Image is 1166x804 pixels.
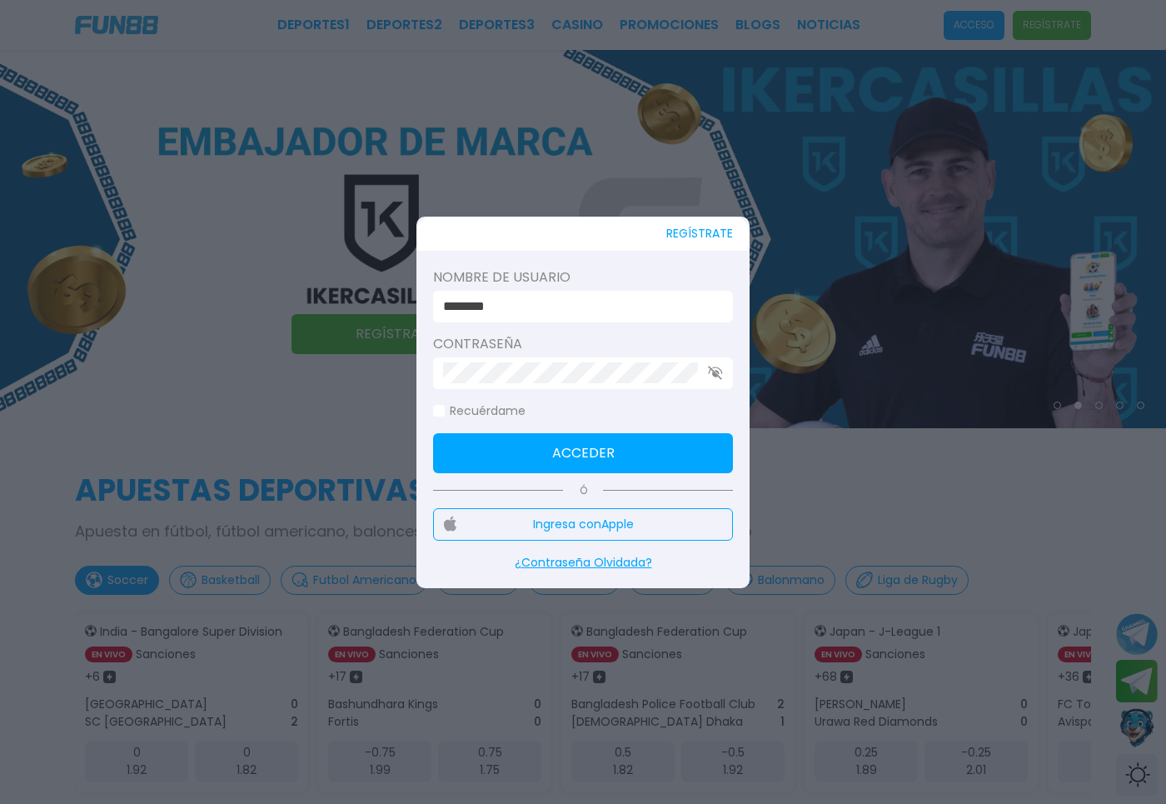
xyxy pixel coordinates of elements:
label: Recuérdame [433,402,526,420]
p: ¿Contraseña Olvidada? [433,554,733,572]
button: Acceder [433,433,733,473]
label: Nombre de usuario [433,267,733,287]
button: Ingresa conApple [433,508,733,541]
label: Contraseña [433,334,733,354]
button: REGÍSTRATE [666,217,733,251]
p: Ó [433,483,733,498]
